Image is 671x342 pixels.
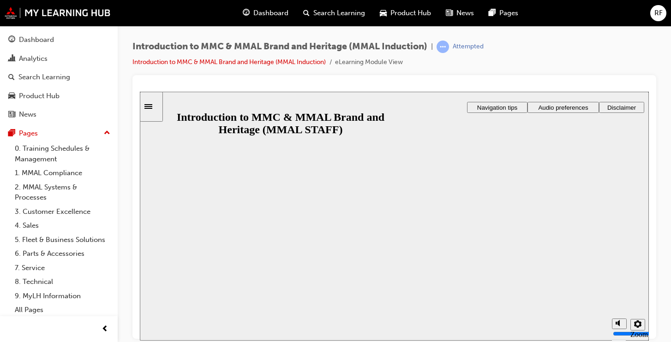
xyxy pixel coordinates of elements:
button: DashboardAnalyticsSearch LearningProduct HubNews [4,29,114,125]
span: pages-icon [489,7,496,19]
a: 8. Technical [11,275,114,289]
span: pages-icon [8,130,15,138]
a: 4. Sales [11,218,114,233]
div: Pages [19,128,38,139]
div: News [19,109,36,120]
span: learningRecordVerb_ATTEMPT-icon [437,41,449,53]
li: eLearning Module View [335,57,403,68]
span: up-icon [104,127,110,139]
a: news-iconNews [438,4,481,23]
a: 1. MMAL Compliance [11,166,114,180]
span: Pages [499,8,518,18]
span: prev-icon [102,324,108,335]
a: 9. MyLH Information [11,289,114,303]
div: Attempted [453,42,484,51]
button: Mute (Ctrl+Alt+M) [472,227,487,237]
a: All Pages [11,303,114,317]
button: RF [650,5,666,21]
span: Disclaimer [467,12,496,19]
button: Pages [4,125,114,142]
span: RF [654,8,663,18]
button: Settings [491,227,505,239]
a: guage-iconDashboard [235,4,296,23]
span: Audio preferences [398,12,448,19]
a: News [4,106,114,123]
a: Product Hub [4,88,114,105]
span: Navigation tips [337,12,377,19]
a: Search Learning [4,69,114,86]
a: 6. Parts & Accessories [11,247,114,261]
span: news-icon [446,7,453,19]
span: news-icon [8,111,15,119]
span: Search Learning [313,8,365,18]
img: mmal [5,7,111,19]
span: Dashboard [253,8,288,18]
span: guage-icon [8,36,15,44]
span: car-icon [8,92,15,100]
span: car-icon [380,7,387,19]
span: Introduction to MMC & MMAL Brand and Heritage (MMAL Induction) [132,41,427,52]
a: car-iconProduct Hub [372,4,438,23]
a: 2. MMAL Systems & Processes [11,180,114,205]
a: pages-iconPages [481,4,526,23]
div: Search Learning [18,72,70,83]
div: misc controls [467,219,504,249]
span: | [431,41,433,52]
span: guage-icon [243,7,250,19]
span: search-icon [8,73,15,82]
a: 5. Fleet & Business Solutions [11,233,114,247]
span: News [456,8,474,18]
div: Product Hub [19,91,60,101]
input: volume [473,238,533,246]
a: search-iconSearch Learning [296,4,372,23]
label: Zoom to fit [491,239,508,263]
span: chart-icon [8,55,15,63]
a: Analytics [4,50,114,67]
a: 0. Training Schedules & Management [11,142,114,166]
span: search-icon [303,7,310,19]
div: Dashboard [19,35,54,45]
span: Product Hub [390,8,431,18]
a: Dashboard [4,31,114,48]
div: Analytics [19,53,48,64]
a: 3. Customer Excellence [11,205,114,219]
a: 7. Service [11,261,114,275]
a: Introduction to MMC & MMAL Brand and Heritage (MMAL Induction) [132,58,326,66]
